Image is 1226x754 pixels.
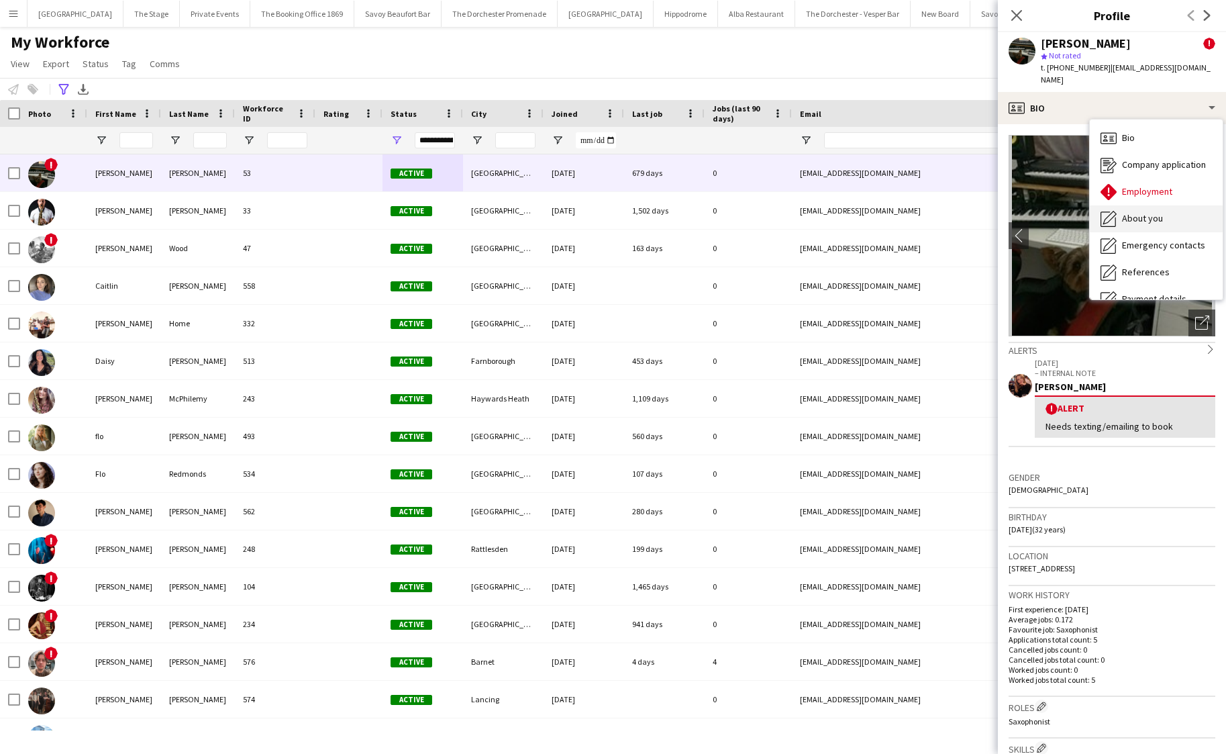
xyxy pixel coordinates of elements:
button: Open Filter Menu [391,134,403,146]
div: [GEOGRAPHIC_DATA] [463,493,544,530]
button: [GEOGRAPHIC_DATA] [28,1,123,27]
input: First Name Filter Input [119,132,153,148]
span: Jobs (last 90 days) [713,103,768,124]
h3: Roles [1009,700,1215,714]
div: [DATE] [544,493,624,530]
p: Worked jobs count: 0 [1009,665,1215,675]
div: [PERSON_NAME] [161,154,235,191]
div: [EMAIL_ADDRESS][DOMAIN_NAME] [792,530,1060,567]
div: [GEOGRAPHIC_DATA] [463,230,544,267]
div: 104 [235,568,315,605]
span: Workforce ID [243,103,291,124]
img: Crew avatar or photo [1009,135,1215,336]
div: [EMAIL_ADDRESS][DOMAIN_NAME] [792,192,1060,229]
div: Haywards Heath [463,380,544,417]
p: [DATE] [1035,358,1215,368]
div: [EMAIL_ADDRESS][DOMAIN_NAME] [792,342,1060,379]
div: [EMAIL_ADDRESS][DOMAIN_NAME] [792,267,1060,304]
div: Redmonds [161,455,235,492]
span: ! [1203,38,1215,50]
span: Company application [1122,158,1206,171]
span: | [EMAIL_ADDRESS][DOMAIN_NAME] [1041,62,1211,85]
span: Active [391,281,432,291]
button: Open Filter Menu [800,134,812,146]
span: View [11,58,30,70]
input: Workforce ID Filter Input [267,132,307,148]
div: Employment [1090,179,1223,205]
div: [GEOGRAPHIC_DATA] [463,192,544,229]
button: Private Events [180,1,250,27]
div: Bio [1090,125,1223,152]
span: ! [44,534,58,547]
div: 0 [705,342,792,379]
div: [PERSON_NAME] [87,568,161,605]
p: First experience: [DATE] [1009,604,1215,614]
div: [DATE] [544,342,624,379]
div: [PERSON_NAME] [87,493,161,530]
div: 0 [705,493,792,530]
img: James Sayer [28,650,55,677]
div: [PERSON_NAME] [1041,38,1131,50]
div: 0 [705,568,792,605]
div: [PERSON_NAME] [87,530,161,567]
span: [STREET_ADDRESS] [1009,563,1075,573]
button: Savoy - Gallery [970,1,1043,27]
span: Active [391,206,432,216]
div: 0 [705,380,792,417]
div: 332 [235,305,315,342]
div: [DATE] [544,530,624,567]
div: Alert [1045,402,1205,415]
span: Active [391,169,432,179]
div: Alerts [1009,342,1215,357]
button: Open Filter Menu [243,134,255,146]
div: flo [87,418,161,455]
input: Email Filter Input [824,132,1052,148]
div: [DATE] [544,380,624,417]
a: Comms [144,55,185,73]
div: 562 [235,493,315,530]
div: 107 days [624,455,705,492]
div: [DATE] [544,154,624,191]
div: 1,502 days [624,192,705,229]
div: [EMAIL_ADDRESS][DOMAIN_NAME] [792,305,1060,342]
span: Rating [323,109,349,119]
div: Daisy [87,342,161,379]
img: Caitlin Laing [28,274,55,301]
span: ! [44,233,58,246]
div: [EMAIL_ADDRESS][DOMAIN_NAME] [792,380,1060,417]
div: [EMAIL_ADDRESS][DOMAIN_NAME] [792,455,1060,492]
div: Home [161,305,235,342]
img: Harry Toulson [28,575,55,602]
h3: Work history [1009,589,1215,601]
div: 941 days [624,606,705,643]
button: Alba Restaurant [718,1,795,27]
div: [GEOGRAPHIC_DATA] [463,267,544,304]
span: Active [391,657,432,667]
p: Worked jobs total count: 5 [1009,675,1215,685]
p: Cancelled jobs total count: 0 [1009,655,1215,665]
div: [GEOGRAPHIC_DATA] [463,418,544,455]
div: Flo [87,455,161,492]
a: Export [38,55,74,73]
div: 558 [235,267,315,304]
h3: Profile [998,7,1226,24]
span: Last Name [169,109,209,119]
div: 534 [235,455,315,492]
span: My Workforce [11,32,109,52]
div: [PERSON_NAME] [161,192,235,229]
div: Needs texting/emailing to book [1045,420,1205,432]
div: [PERSON_NAME] [87,192,161,229]
button: Hippodrome [654,1,718,27]
span: [DATE] (32 years) [1009,524,1066,534]
div: Wood [161,230,235,267]
div: [PERSON_NAME] [87,606,161,643]
div: 679 days [624,154,705,191]
p: Average jobs: 0.172 [1009,614,1215,624]
div: McPhilemy [161,380,235,417]
div: 0 [705,230,792,267]
span: Active [391,469,432,479]
div: [GEOGRAPHIC_DATA] [463,568,544,605]
h3: Location [1009,550,1215,562]
div: [DATE] [544,681,624,718]
div: 0 [705,606,792,643]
